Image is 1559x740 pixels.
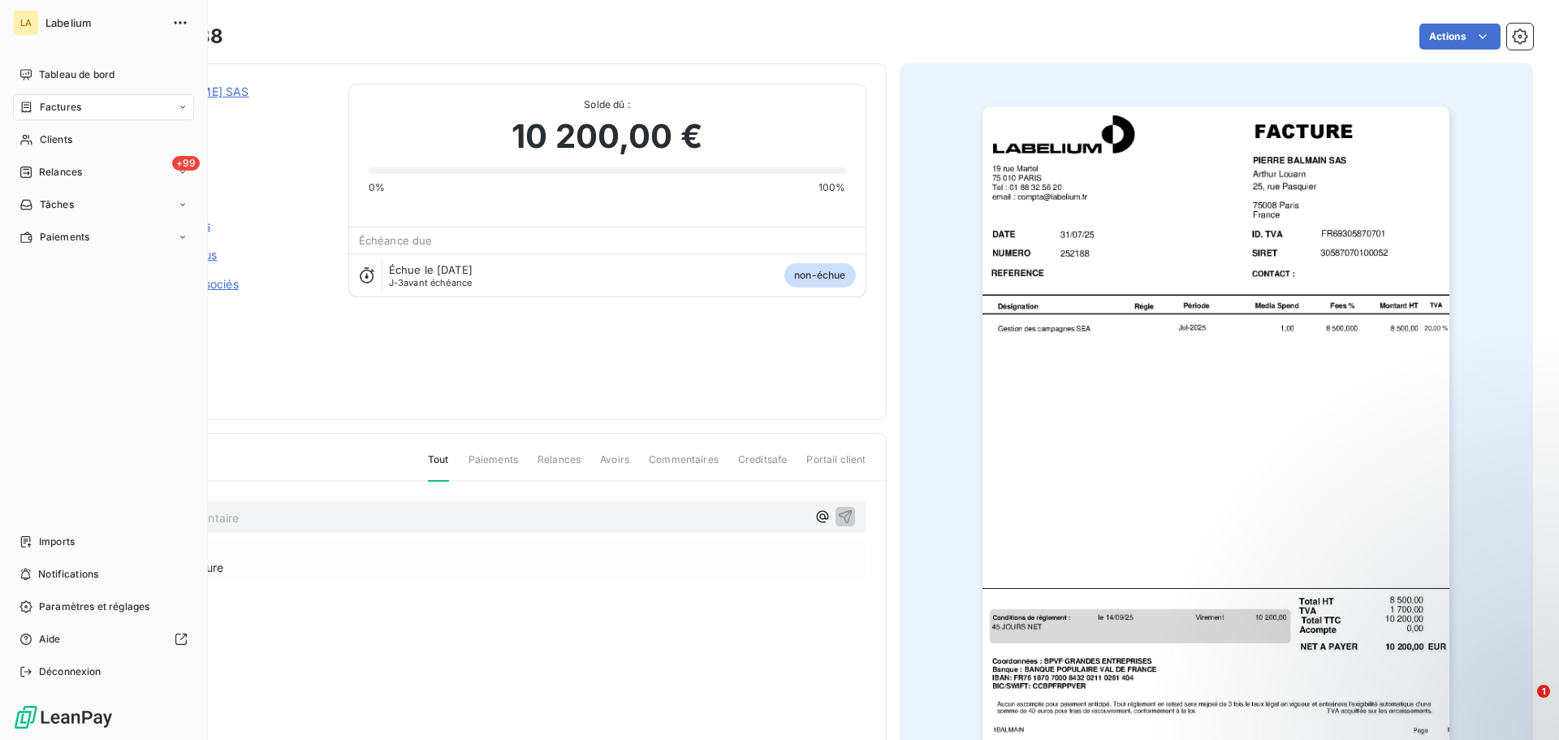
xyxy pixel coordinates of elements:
[512,112,702,161] span: 10 200,00 €
[1537,685,1550,698] span: 1
[389,263,473,276] span: Échue le [DATE]
[38,567,98,582] span: Notifications
[738,452,788,480] span: Creditsafe
[40,197,74,212] span: Tâches
[1234,582,1559,696] iframe: Intercom notifications message
[806,452,866,480] span: Portail client
[369,97,846,112] span: Solde dû :
[40,100,81,115] span: Factures
[1504,685,1543,724] iframe: Intercom live chat
[40,230,89,245] span: Paiements
[39,599,149,614] span: Paramètres et réglages
[127,103,329,116] span: 1BALMAIN
[369,180,385,195] span: 0%
[600,452,629,480] span: Avoirs
[389,277,404,288] span: J-3
[818,180,846,195] span: 100%
[1419,24,1501,50] button: Actions
[469,452,518,480] span: Paiements
[39,534,75,549] span: Imports
[45,16,162,29] span: Labelium
[649,452,719,480] span: Commentaires
[39,632,61,647] span: Aide
[13,704,114,730] img: Logo LeanPay
[39,664,101,679] span: Déconnexion
[428,452,449,482] span: Tout
[389,278,473,288] span: avant échéance
[359,234,433,247] span: Échéance due
[784,263,855,288] span: non-échue
[13,626,194,652] a: Aide
[172,156,200,171] span: +99
[39,165,82,180] span: Relances
[13,10,39,36] div: LA
[40,132,72,147] span: Clients
[538,452,581,480] span: Relances
[39,67,114,82] span: Tableau de bord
